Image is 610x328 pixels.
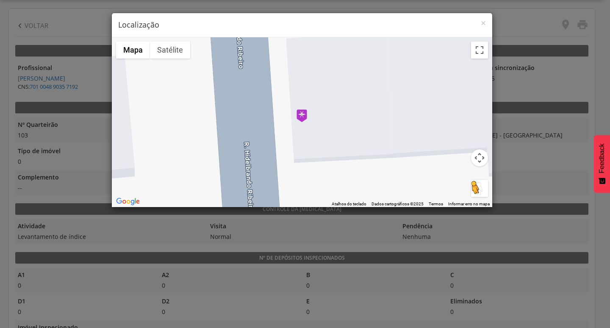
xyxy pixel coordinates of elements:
[116,42,150,59] button: Mostrar mapa de ruas
[481,19,486,28] button: Close
[598,143,606,173] span: Feedback
[114,196,142,207] img: Google
[429,202,443,206] a: Termos (abre em uma nova guia)
[481,17,486,29] span: ×
[471,42,488,59] button: Ativar a visualização em tela cheia
[372,202,424,206] span: Dados cartográficos ©2025
[332,201,366,207] button: Atalhos do teclado
[594,135,610,193] button: Feedback - Mostrar pesquisa
[471,149,488,166] button: Controles da câmera no mapa
[471,180,488,197] button: Arraste o Pegman até o mapa para abrir o Street View
[448,202,490,206] a: Informar erro no mapa
[114,196,142,207] a: Abrir esta área no Google Maps (abre uma nova janela)
[150,42,190,59] button: Mostrar imagens de satélite
[118,20,486,31] h4: Localização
